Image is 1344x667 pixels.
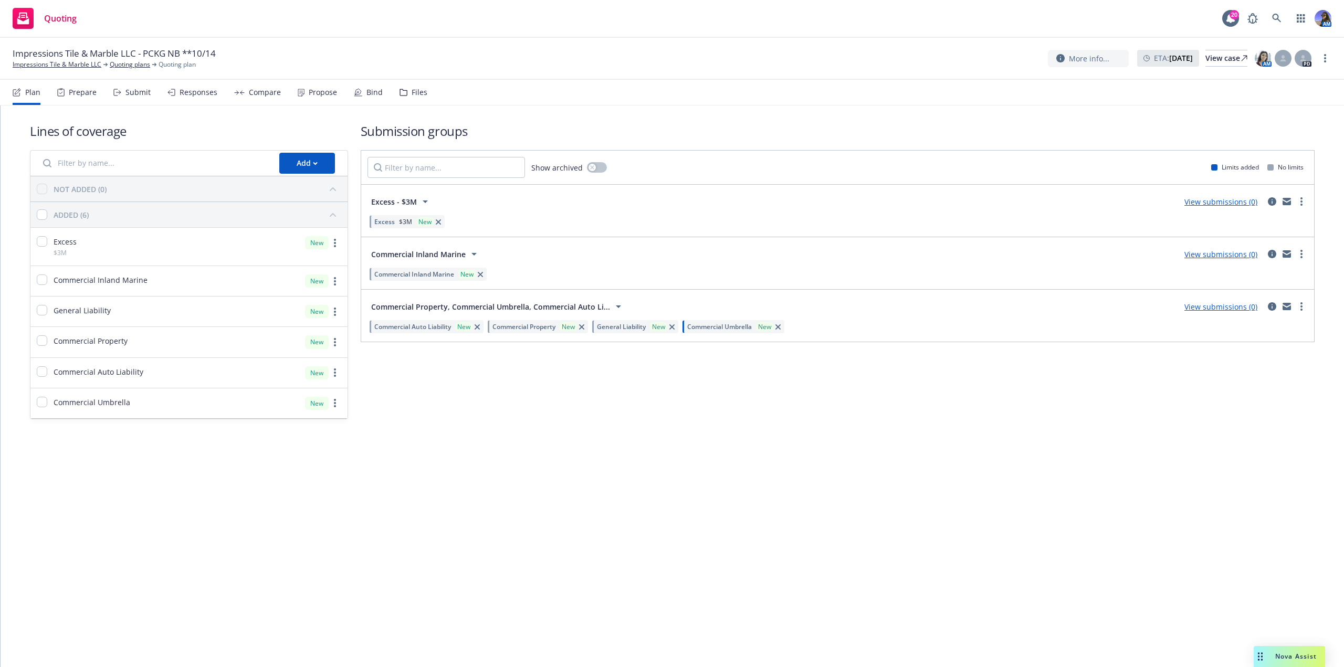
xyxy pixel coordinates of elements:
a: more [329,305,341,318]
div: New [416,217,434,226]
span: Excess [54,236,77,247]
a: Search [1266,8,1287,29]
div: Limits added [1211,163,1259,172]
div: New [756,322,773,331]
span: Commercial Auto Liability [54,366,143,377]
a: Switch app [1290,8,1311,29]
div: New [650,322,667,331]
a: more [329,366,341,379]
span: Commercial Inland Marine [371,249,466,260]
a: mail [1280,195,1293,208]
span: General Liability [54,305,111,316]
a: more [329,275,341,288]
a: more [1319,52,1331,65]
a: more [329,237,341,249]
div: Propose [309,88,337,97]
div: Submit [125,88,151,97]
span: Commercial Property [492,322,555,331]
a: more [1295,195,1308,208]
div: Responses [180,88,217,97]
a: circleInformation [1266,300,1278,313]
span: $3M [399,217,412,226]
div: New [305,366,329,379]
button: Excess - $3M [367,191,435,212]
div: New [305,236,329,249]
div: New [560,322,577,331]
a: Quoting [8,4,81,33]
span: Quoting [44,14,77,23]
span: Commercial Inland Marine [374,270,454,279]
img: photo [1255,50,1272,67]
a: View submissions (0) [1184,249,1257,259]
span: Nova Assist [1275,652,1317,661]
span: Quoting plan [159,60,196,69]
a: View submissions (0) [1184,197,1257,207]
div: 20 [1230,10,1239,19]
div: Plan [25,88,40,97]
h1: Submission groups [361,122,1315,140]
div: Files [412,88,427,97]
input: Filter by name... [367,157,525,178]
span: Commercial Umbrella [687,322,752,331]
input: Filter by name... [37,153,273,174]
div: New [305,335,329,348]
button: Commercial Property, Commercial Umbrella, Commercial Auto Li... [367,296,628,317]
a: View case [1205,50,1247,67]
div: Bind [366,88,383,97]
a: more [1295,248,1308,260]
button: Nova Assist [1254,646,1325,667]
div: NOT ADDED (0) [54,184,107,195]
button: ADDED (6) [54,206,341,223]
a: more [1295,300,1308,313]
a: View submissions (0) [1184,302,1257,312]
span: Excess [374,217,395,226]
span: Commercial Umbrella [54,397,130,408]
div: Drag to move [1254,646,1267,667]
div: Compare [249,88,281,97]
span: Impressions Tile & Marble LLC - PCKG NB **10/14 [13,47,216,60]
a: more [329,397,341,409]
a: circleInformation [1266,195,1278,208]
span: Commercial Property, Commercial Umbrella, Commercial Auto Li... [371,301,610,312]
div: New [305,305,329,318]
div: ADDED (6) [54,209,89,220]
img: photo [1315,10,1331,27]
a: circleInformation [1266,248,1278,260]
div: New [305,397,329,410]
button: Commercial Inland Marine [367,243,484,264]
span: Show archived [531,162,583,173]
span: General Liability [597,322,646,331]
div: New [305,274,329,288]
div: New [455,322,472,331]
div: Add [297,153,318,173]
a: Quoting plans [110,60,150,69]
span: Commercial Auto Liability [374,322,451,331]
a: Report a Bug [1242,8,1263,29]
button: More info... [1048,50,1129,67]
span: Commercial Property [54,335,128,346]
h1: Lines of coverage [30,122,348,140]
span: $3M [54,248,67,257]
strong: [DATE] [1169,53,1193,63]
span: Commercial Inland Marine [54,274,148,285]
a: Impressions Tile & Marble LLC [13,60,101,69]
button: NOT ADDED (0) [54,181,341,197]
a: more [329,336,341,348]
div: View case [1205,50,1247,66]
span: ETA : [1154,52,1193,63]
div: Prepare [69,88,97,97]
button: Add [279,153,335,174]
div: New [458,270,476,279]
span: Excess - $3M [371,196,417,207]
a: mail [1280,248,1293,260]
span: More info... [1069,53,1109,64]
div: No limits [1267,163,1304,172]
a: mail [1280,300,1293,313]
